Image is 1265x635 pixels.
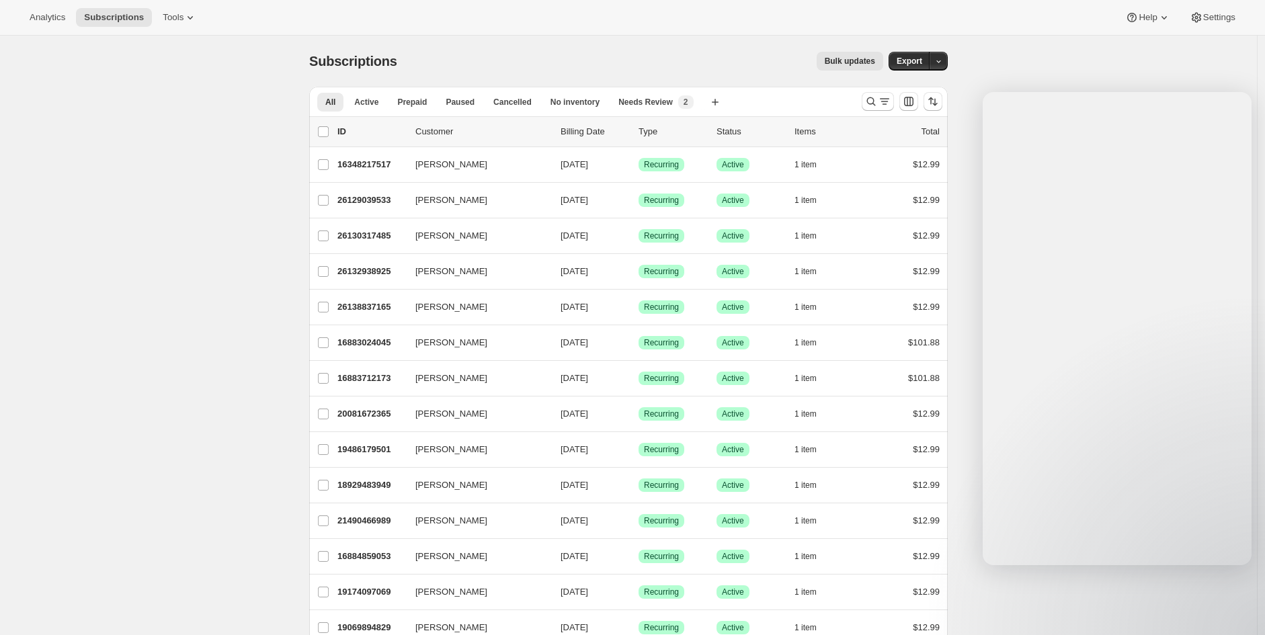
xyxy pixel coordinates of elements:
[644,230,679,241] span: Recurring
[407,546,542,567] button: [PERSON_NAME]
[825,56,875,67] span: Bulk updates
[704,93,726,112] button: Create new view
[1139,12,1157,23] span: Help
[794,266,817,277] span: 1 item
[407,296,542,318] button: [PERSON_NAME]
[337,191,940,210] div: 26129039533[PERSON_NAME][DATE]SuccessRecurringSuccessActive1 item$12.99
[337,511,940,530] div: 21490466989[PERSON_NAME][DATE]SuccessRecurringSuccessActive1 item$12.99
[415,514,487,527] span: [PERSON_NAME]
[407,332,542,353] button: [PERSON_NAME]
[722,230,744,241] span: Active
[722,195,744,206] span: Active
[415,265,487,278] span: [PERSON_NAME]
[337,550,405,563] p: 16884859053
[337,372,405,385] p: 16883712173
[337,336,405,349] p: 16883024045
[794,155,831,174] button: 1 item
[794,547,831,566] button: 1 item
[722,337,744,348] span: Active
[415,300,487,314] span: [PERSON_NAME]
[722,373,744,384] span: Active
[561,480,588,490] span: [DATE]
[163,12,183,23] span: Tools
[913,409,940,419] span: $12.99
[722,302,744,312] span: Active
[794,476,831,495] button: 1 item
[794,440,831,459] button: 1 item
[337,155,940,174] div: 16348217517[PERSON_NAME][DATE]SuccessRecurringSuccessActive1 item$12.99
[561,622,588,632] span: [DATE]
[337,125,940,138] div: IDCustomerBilling DateTypeStatusItemsTotal
[415,194,487,207] span: [PERSON_NAME]
[913,266,940,276] span: $12.99
[924,92,942,111] button: Sort the results
[155,8,205,27] button: Tools
[722,622,744,633] span: Active
[913,551,940,561] span: $12.99
[644,373,679,384] span: Recurring
[550,97,600,108] span: No inventory
[415,158,487,171] span: [PERSON_NAME]
[415,336,487,349] span: [PERSON_NAME]
[644,551,679,562] span: Recurring
[644,195,679,206] span: Recurring
[561,409,588,419] span: [DATE]
[722,266,744,277] span: Active
[722,551,744,562] span: Active
[722,409,744,419] span: Active
[407,225,542,247] button: [PERSON_NAME]
[561,195,588,205] span: [DATE]
[337,476,940,495] div: 18929483949[PERSON_NAME][DATE]SuccessRecurringSuccessActive1 item$12.99
[644,159,679,170] span: Recurring
[794,230,817,241] span: 1 item
[337,407,405,421] p: 20081672365
[794,302,817,312] span: 1 item
[407,154,542,175] button: [PERSON_NAME]
[899,92,918,111] button: Customize table column order and visibility
[337,478,405,492] p: 18929483949
[722,587,744,597] span: Active
[561,515,588,525] span: [DATE]
[644,587,679,597] span: Recurring
[913,587,940,597] span: $12.99
[794,125,862,138] div: Items
[337,262,940,281] div: 26132938925[PERSON_NAME][DATE]SuccessRecurringSuccessActive1 item$12.99
[722,515,744,526] span: Active
[644,515,679,526] span: Recurring
[794,191,831,210] button: 1 item
[717,125,784,138] p: Status
[908,337,940,347] span: $101.88
[415,585,487,599] span: [PERSON_NAME]
[415,443,487,456] span: [PERSON_NAME]
[337,547,940,566] div: 16884859053[PERSON_NAME][DATE]SuccessRecurringSuccessActive1 item$12.99
[817,52,883,71] button: Bulk updates
[618,97,673,108] span: Needs Review
[415,621,487,634] span: [PERSON_NAME]
[722,444,744,455] span: Active
[913,195,940,205] span: $12.99
[794,444,817,455] span: 1 item
[561,159,588,169] span: [DATE]
[913,230,940,241] span: $12.99
[337,298,940,316] div: 26138837165[PERSON_NAME][DATE]SuccessRecurringSuccessActive1 item$12.99
[794,409,817,419] span: 1 item
[561,337,588,347] span: [DATE]
[407,261,542,282] button: [PERSON_NAME]
[913,302,940,312] span: $12.99
[794,159,817,170] span: 1 item
[684,97,688,108] span: 2
[561,125,628,138] p: Billing Date
[84,12,144,23] span: Subscriptions
[337,621,405,634] p: 19069894829
[913,622,940,632] span: $12.99
[337,194,405,207] p: 26129039533
[22,8,73,27] button: Analytics
[337,300,405,314] p: 26138837165
[644,337,679,348] span: Recurring
[644,266,679,277] span: Recurring
[337,440,940,459] div: 19486179501[PERSON_NAME][DATE]SuccessRecurringSuccessActive1 item$12.99
[337,514,405,527] p: 21490466989
[908,373,940,383] span: $101.88
[407,474,542,496] button: [PERSON_NAME]
[644,622,679,633] span: Recurring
